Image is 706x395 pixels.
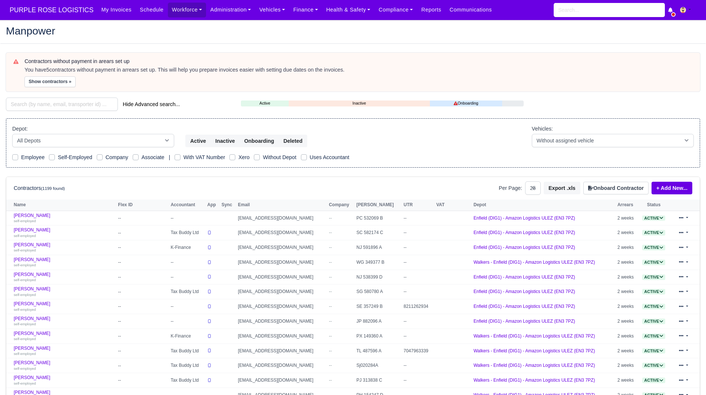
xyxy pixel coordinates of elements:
[402,211,434,226] td: --
[236,358,327,373] td: [EMAIL_ADDRESS][DOMAIN_NAME]
[402,284,434,299] td: --
[206,3,255,17] a: Administration
[616,200,639,211] th: Arrears
[642,215,665,221] a: Active
[355,329,402,343] td: PX 149360 A
[402,358,434,373] td: --
[402,314,434,329] td: --
[14,381,36,385] small: self-employed
[14,219,36,223] small: self-employed
[329,319,332,324] span: --
[185,135,211,147] button: Active
[116,255,169,270] td: --
[14,286,115,297] a: [PERSON_NAME] self-employed
[6,3,97,17] a: PURPLE ROSE LOGISTICS
[474,245,575,250] a: Enfield (DIG1) - Amazon Logistics ULEZ (EN3 7PZ)
[14,227,115,238] a: [PERSON_NAME] self-employed
[236,255,327,270] td: [EMAIL_ADDRESS][DOMAIN_NAME]
[329,363,332,368] span: --
[116,314,169,329] td: --
[642,319,665,324] a: Active
[474,274,575,280] a: Enfield (DIG1) - Amazon Logistics ULEZ (EN3 7PZ)
[642,230,665,235] a: Active
[355,211,402,226] td: PC 532069 B
[183,153,225,162] label: With VAT Number
[169,240,205,255] td: K-Finance
[41,186,65,191] small: (1199 found)
[106,153,128,162] label: Company
[616,343,639,358] td: 2 weeks
[24,58,693,65] h6: Contractors without payment in arears set up
[474,304,575,309] a: Enfield (DIG1) - Amazon Logistics ULEZ (EN3 7PZ)
[642,319,665,324] span: Active
[474,378,595,383] a: Walkers - Enfield (DIG1) - Amazon Logistics ULEZ (EN3 7PZ)
[434,200,471,211] th: VAT
[642,378,665,383] a: Active
[14,272,115,283] a: [PERSON_NAME] self-employed
[474,215,575,221] a: Enfield (DIG1) - Amazon Logistics ULEZ (EN3 7PZ)
[642,333,665,339] span: Active
[639,200,669,211] th: Status
[355,343,402,358] td: TL 487596 A
[169,358,205,373] td: Tax Buddy Ltd
[329,348,332,353] span: --
[24,76,76,87] button: Show contractors »
[118,98,185,111] button: Hide Advanced search...
[616,211,639,226] td: 2 weeks
[6,200,116,211] th: Name
[642,378,665,383] span: Active
[554,3,665,17] input: Search...
[402,299,434,314] td: 8211262934
[616,358,639,373] td: 2 weeks
[310,153,349,162] label: Uses Accountant
[14,257,115,268] a: [PERSON_NAME] self-employed
[14,293,36,297] small: self-employed
[474,333,595,339] a: Walkers - Enfield (DIG1) - Amazon Logistics ULEZ (EN3 7PZ)
[474,348,595,353] a: Walkers - Enfield (DIG1) - Amazon Logistics ULEZ (EN3 7PZ)
[14,248,36,252] small: self-employed
[355,314,402,329] td: JP 882096 A
[169,200,205,211] th: Accountant
[46,67,49,73] strong: 5
[169,154,170,160] span: |
[355,200,402,211] th: [PERSON_NAME]
[14,331,115,342] a: [PERSON_NAME] self-employed
[6,98,118,111] input: Search (by name, email, transporter id) ...
[169,255,205,270] td: --
[14,301,115,312] a: [PERSON_NAME] self-employed
[116,270,169,284] td: --
[24,66,693,74] div: You have contractors without payment in arrears set up. This will help you prepare invoices easie...
[236,240,327,255] td: [EMAIL_ADDRESS][DOMAIN_NAME]
[616,240,639,255] td: 2 weeks
[642,215,665,221] span: Active
[329,245,332,250] span: --
[14,234,36,238] small: self-employed
[642,348,665,353] a: Active
[402,200,434,211] th: UTR
[616,255,639,270] td: 2 weeks
[327,200,354,211] th: Company
[142,153,165,162] label: Associate
[474,319,575,324] a: Enfield (DIG1) - Amazon Logistics ULEZ (EN3 7PZ)
[616,284,639,299] td: 2 weeks
[642,245,665,250] a: Active
[430,100,502,106] a: Onboarding
[642,304,665,309] a: Active
[355,240,402,255] td: NJ 591896 A
[116,299,169,314] td: --
[14,322,36,326] small: self-employed
[255,3,289,17] a: Vehicles
[355,270,402,284] td: NJ 538399 D
[402,329,434,343] td: --
[355,226,402,240] td: SC 582174 C
[402,255,434,270] td: --
[544,182,580,194] button: Export .xls
[616,299,639,314] td: 2 weeks
[205,200,219,211] th: App
[236,343,327,358] td: [EMAIL_ADDRESS][DOMAIN_NAME]
[329,230,332,235] span: --
[642,260,665,265] a: Active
